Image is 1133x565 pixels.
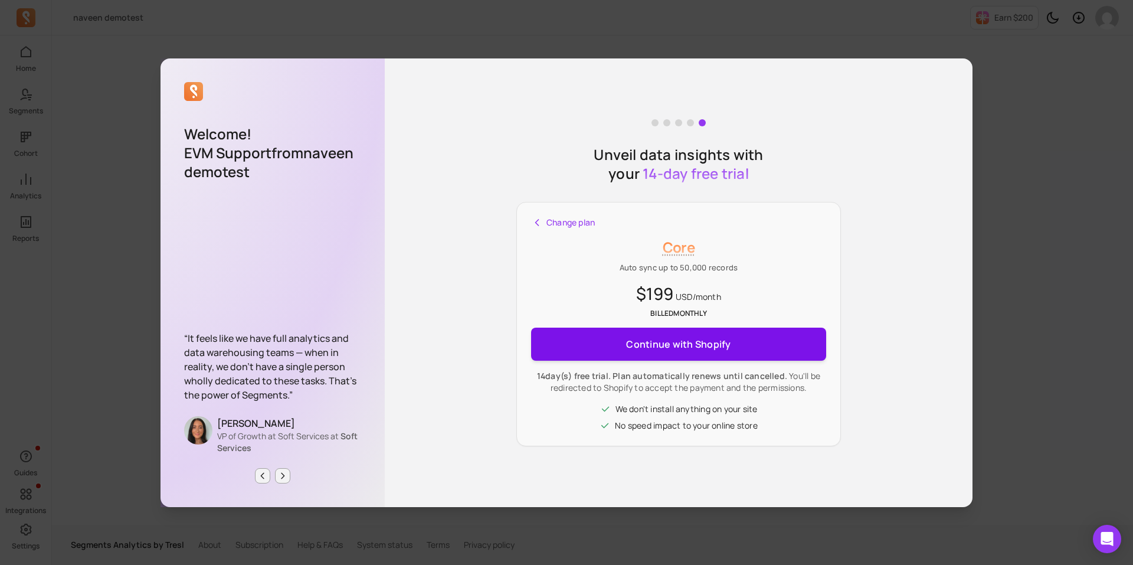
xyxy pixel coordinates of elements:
p: Billed monthly [531,309,826,318]
p: No speed impact to your online store [615,420,758,432]
img: Stephanie DiSturco [184,416,212,445]
span: Continue with Shopify [626,332,731,356]
button: Next page [275,468,290,484]
p: $199 [531,283,826,304]
p: “It feels like we have full analytics and data warehousing teams — when in reality, we don’t have... [184,331,361,402]
p: EVM Support from naveen demotest [184,143,361,181]
button: Previous page [255,468,270,484]
p: Core [531,238,826,257]
span: USD/ month [676,291,721,302]
span: 14-day free trial [643,164,749,183]
p: [PERSON_NAME] [217,416,361,430]
p: Unveil data insights with your [578,145,779,183]
p: Auto sync up to 50,000 records [531,262,826,273]
button: Continue with Shopify [531,328,826,361]
p: Welcome! [184,125,361,143]
p: We don't install anything on your site [615,403,758,415]
p: VP of Growth at Soft Services at [217,430,361,454]
span: 14 day(s) free trial. Plan automatically renews until cancelled. [537,370,789,381]
div: Open Intercom Messenger [1093,525,1121,553]
p: You'll be redirected to Shopify to accept the payment and the permissions. [531,370,826,394]
span: Soft Services [217,430,358,453]
span: Change plan [546,217,595,228]
button: Change plan [531,217,595,228]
